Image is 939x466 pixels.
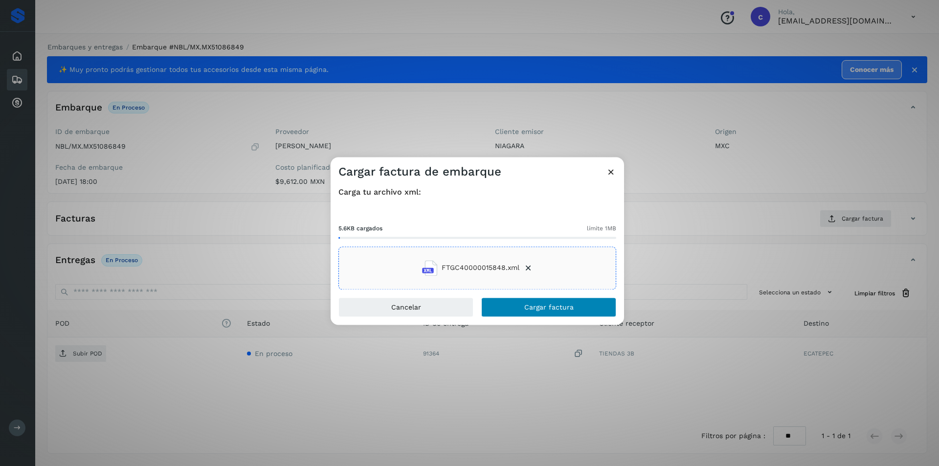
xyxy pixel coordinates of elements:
span: Cargar factura [524,304,574,311]
button: Cancelar [338,297,473,317]
span: FTGC40000015848.xml [442,263,519,273]
span: Cancelar [391,304,421,311]
span: límite 1MB [587,224,616,233]
button: Cargar factura [481,297,616,317]
h3: Cargar factura de embarque [338,165,501,179]
span: 5.6KB cargados [338,224,382,233]
h4: Carga tu archivo xml: [338,187,616,197]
